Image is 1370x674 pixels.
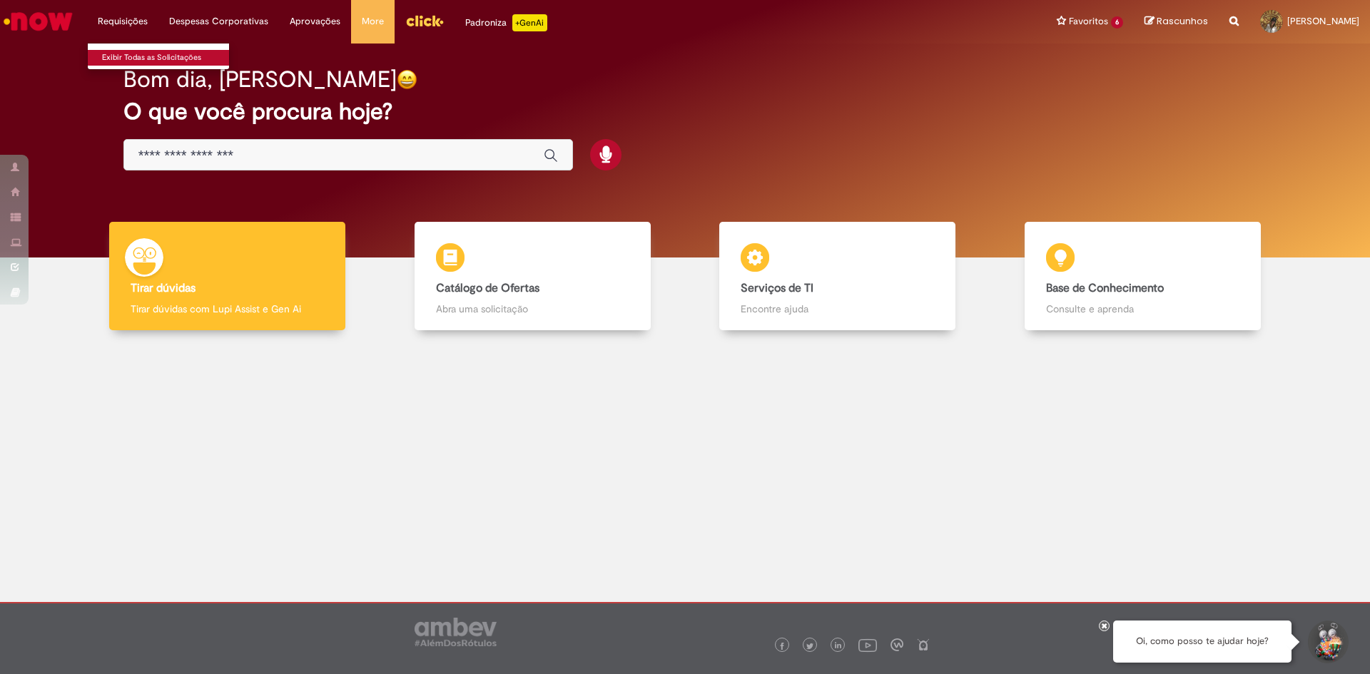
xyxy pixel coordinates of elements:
span: Requisições [98,14,148,29]
a: Catálogo de Ofertas Abra uma solicitação [380,222,686,331]
img: logo_footer_workplace.png [890,638,903,651]
span: 6 [1111,16,1123,29]
div: Oi, como posso te ajudar hoje? [1113,621,1292,663]
img: logo_footer_linkedin.png [835,642,842,650]
img: ServiceNow [1,7,75,36]
img: happy-face.png [397,69,417,90]
span: [PERSON_NAME] [1287,15,1359,27]
b: Catálogo de Ofertas [436,281,539,295]
a: Exibir Todas as Solicitações [88,50,245,66]
a: Rascunhos [1145,15,1208,29]
img: logo_footer_youtube.png [858,635,877,654]
p: Consulte e aprenda [1046,302,1239,316]
ul: Requisições [87,43,230,70]
div: Padroniza [465,14,547,31]
p: Tirar dúvidas com Lupi Assist e Gen Ai [131,302,324,316]
img: logo_footer_ambev_rotulo_gray.png [415,618,497,646]
span: Favoritos [1069,14,1108,29]
img: logo_footer_naosei.png [917,638,930,651]
a: Serviços de TI Encontre ajuda [685,222,990,331]
b: Serviços de TI [741,281,813,295]
b: Tirar dúvidas [131,281,196,295]
h2: O que você procura hoje? [123,99,1247,124]
span: Aprovações [290,14,340,29]
p: Encontre ajuda [741,302,934,316]
img: click_logo_yellow_360x200.png [405,10,444,31]
h2: Bom dia, [PERSON_NAME] [123,67,397,92]
span: Despesas Corporativas [169,14,268,29]
p: Abra uma solicitação [436,302,629,316]
button: Iniciar Conversa de Suporte [1306,621,1349,663]
img: logo_footer_twitter.png [806,643,813,650]
p: +GenAi [512,14,547,31]
a: Tirar dúvidas Tirar dúvidas com Lupi Assist e Gen Ai [75,222,380,331]
a: Base de Conhecimento Consulte e aprenda [990,222,1296,331]
span: Rascunhos [1157,14,1208,28]
span: More [362,14,384,29]
img: logo_footer_facebook.png [778,643,786,650]
b: Base de Conhecimento [1046,281,1164,295]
